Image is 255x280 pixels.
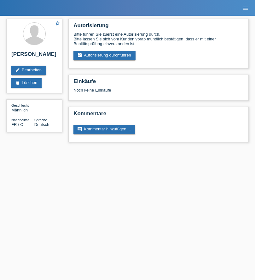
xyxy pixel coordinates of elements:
span: Sprache [34,118,47,122]
span: Frankreich / C / 01.06.2018 [11,122,23,127]
i: assignment_turned_in [77,53,82,58]
i: menu [242,5,249,11]
span: Deutsch [34,122,49,127]
h2: Kommentare [73,110,244,120]
h2: Einkäufe [73,78,244,88]
span: Geschlecht [11,104,29,107]
div: Männlich [11,103,34,112]
div: Noch keine Einkäufe [73,88,244,97]
a: commentKommentar hinzufügen ... [73,125,135,134]
i: comment [77,127,82,132]
a: star_border [55,21,61,27]
i: edit [15,68,20,73]
h2: Autorisierung [73,22,244,32]
a: assignment_turned_inAutorisierung durchführen [73,51,136,60]
i: delete [15,80,20,85]
a: deleteLöschen [11,78,42,88]
a: menu [239,6,252,10]
span: Nationalität [11,118,29,122]
div: Bitte führen Sie zuerst eine Autorisierung durch. Bitte lassen Sie sich vom Kunden vorab mündlich... [73,32,244,46]
a: editBearbeiten [11,66,46,75]
i: star_border [55,21,61,26]
h2: [PERSON_NAME] [11,51,57,61]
